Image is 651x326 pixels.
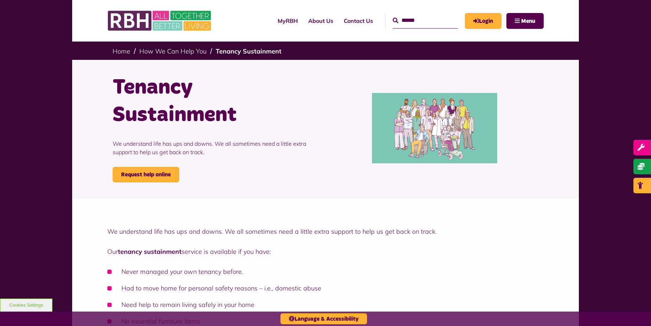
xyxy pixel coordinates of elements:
[113,74,320,129] h1: Tenancy Sustainment
[303,11,339,30] a: About Us
[280,313,367,324] button: Language & Accessibility
[113,167,179,182] a: Request help online
[339,11,378,30] a: Contact Us
[118,247,182,256] strong: tenancy sustainment
[113,129,320,167] p: We understand life has ups and downs. We all sometimes need a little extra support to help us get...
[372,93,497,163] img: Illustration of a group of people
[465,13,501,29] a: MyRBH
[107,247,544,256] p: Our service is available if you have:
[521,18,535,24] span: Menu
[107,300,544,309] li: Need help to remain living safely in your home
[107,7,213,35] img: RBH
[272,11,303,30] a: MyRBH
[113,47,130,55] a: Home
[216,47,282,55] a: Tenancy Sustainment
[107,267,544,276] li: Never managed your own tenancy before.
[107,227,544,236] p: We understand life has ups and downs. We all sometimes need a little extra support to help us get...
[107,283,544,293] li: Had to move home for personal safety reasons – i.e., domestic abuse
[619,294,651,326] iframe: Netcall Web Assistant for live chat
[139,47,207,55] a: How We Can Help You
[506,13,544,29] button: Navigation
